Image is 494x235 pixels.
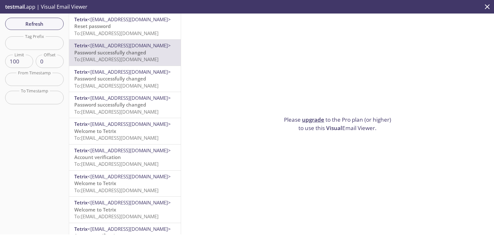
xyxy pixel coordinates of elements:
span: <[EMAIL_ADDRESS][DOMAIN_NAME]> [87,121,171,127]
span: To: [EMAIL_ADDRESS][DOMAIN_NAME] [74,213,159,220]
div: Tetrix<[EMAIL_ADDRESS][DOMAIN_NAME]>Welcome to TetrixTo:[EMAIL_ADDRESS][DOMAIN_NAME] [69,197,181,222]
span: Tetrix [74,226,87,232]
a: upgrade [302,116,324,123]
span: Tetrix [74,121,87,127]
span: <[EMAIL_ADDRESS][DOMAIN_NAME]> [87,147,171,154]
span: To: [EMAIL_ADDRESS][DOMAIN_NAME] [74,161,159,167]
span: Welcome to Tetrix [74,128,116,134]
div: Tetrix<[EMAIL_ADDRESS][DOMAIN_NAME]>Account verificationTo:[EMAIL_ADDRESS][DOMAIN_NAME] [69,145,181,170]
p: Please to the Pro plan (or higher) to use this Email Viewer. [281,116,394,132]
span: To: [EMAIL_ADDRESS][DOMAIN_NAME] [74,108,159,115]
div: Tetrix<[EMAIL_ADDRESS][DOMAIN_NAME]>Welcome to TetrixTo:[EMAIL_ADDRESS][DOMAIN_NAME] [69,118,181,144]
div: Tetrix<[EMAIL_ADDRESS][DOMAIN_NAME]>Welcome to TetrixTo:[EMAIL_ADDRESS][DOMAIN_NAME] [69,171,181,196]
span: Tetrix [74,69,87,75]
span: Refresh [10,20,59,28]
span: Password successfully changed [74,75,146,82]
span: Tetrix [74,199,87,206]
span: Tetrix [74,16,87,23]
span: <[EMAIL_ADDRESS][DOMAIN_NAME]> [87,42,171,49]
button: Refresh [5,18,64,30]
span: To: [EMAIL_ADDRESS][DOMAIN_NAME] [74,56,159,62]
div: Tetrix<[EMAIL_ADDRESS][DOMAIN_NAME]>Password successfully changedTo:[EMAIL_ADDRESS][DOMAIN_NAME] [69,66,181,92]
div: Tetrix<[EMAIL_ADDRESS][DOMAIN_NAME]>Reset passwordTo:[EMAIL_ADDRESS][DOMAIN_NAME] [69,14,181,39]
span: Reset password [74,23,111,29]
span: Tetrix [74,42,87,49]
span: To: [EMAIL_ADDRESS][DOMAIN_NAME] [74,82,159,89]
span: To: [EMAIL_ADDRESS][DOMAIN_NAME] [74,187,159,193]
span: Password successfully changed [74,101,146,108]
span: Account verification [74,154,121,160]
span: <[EMAIL_ADDRESS][DOMAIN_NAME]> [87,199,171,206]
span: Welcome to Tetrix [74,180,116,186]
span: <[EMAIL_ADDRESS][DOMAIN_NAME]> [87,95,171,101]
span: <[EMAIL_ADDRESS][DOMAIN_NAME]> [87,69,171,75]
div: Tetrix<[EMAIL_ADDRESS][DOMAIN_NAME]>Password successfully changedTo:[EMAIL_ADDRESS][DOMAIN_NAME] [69,40,181,65]
span: testmail [5,3,25,10]
span: To: [EMAIL_ADDRESS][DOMAIN_NAME] [74,135,159,141]
span: <[EMAIL_ADDRESS][DOMAIN_NAME]> [87,16,171,23]
span: Visual [326,124,342,132]
span: To: [EMAIL_ADDRESS][DOMAIN_NAME] [74,30,159,36]
span: Tetrix [74,95,87,101]
span: Password successfully changed [74,49,146,56]
span: <[EMAIL_ADDRESS][DOMAIN_NAME]> [87,226,171,232]
span: Tetrix [74,173,87,180]
span: Welcome to Tetrix [74,206,116,213]
span: <[EMAIL_ADDRESS][DOMAIN_NAME]> [87,173,171,180]
div: Tetrix<[EMAIL_ADDRESS][DOMAIN_NAME]>Password successfully changedTo:[EMAIL_ADDRESS][DOMAIN_NAME] [69,92,181,118]
span: Tetrix [74,147,87,154]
